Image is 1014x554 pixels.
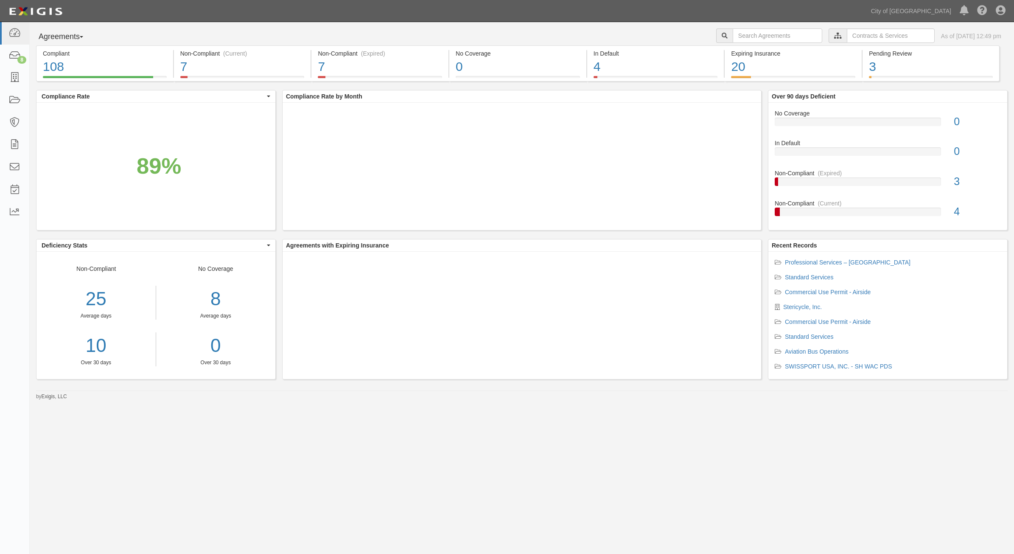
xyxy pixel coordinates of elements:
div: Pending Review [869,49,993,58]
div: Non-Compliant [768,199,1007,208]
div: Over 30 days [36,359,156,366]
div: Expiring Insurance [731,49,855,58]
a: Non-Compliant(Current)7 [174,76,311,83]
a: Commercial Use Permit - Airside [785,289,871,295]
b: Recent Records [772,242,817,249]
div: Non-Compliant [36,264,156,366]
button: Deficiency Stats [36,239,275,251]
a: 0 [162,332,269,359]
b: Compliance Rate by Month [286,93,362,100]
a: In Default4 [587,76,724,83]
div: Non-Compliant (Expired) [318,49,442,58]
a: Commercial Use Permit - Airside [785,318,871,325]
div: No Coverage [768,109,1007,118]
div: (Expired) [818,169,842,177]
a: 10 [36,332,156,359]
b: Over 90 days Deficient [772,93,835,100]
div: (Expired) [361,49,385,58]
div: In Default [768,139,1007,147]
b: Agreements with Expiring Insurance [286,242,389,249]
input: Contracts & Services [847,28,935,43]
div: In Default [594,49,718,58]
a: Standard Services [785,274,833,281]
a: Non-Compliant(Expired)3 [775,169,1001,199]
div: Average days [162,312,269,320]
a: Exigis, LLC [42,394,67,399]
input: Search Agreements [733,28,822,43]
a: Stericycle, Inc. [783,304,822,310]
div: Over 30 days [162,359,269,366]
div: 20 [731,58,855,76]
span: Deficiency Stats [42,241,265,250]
a: Standard Services [785,333,833,340]
div: 89% [137,150,181,182]
div: Non-Compliant [768,169,1007,177]
a: No Coverage0 [775,109,1001,139]
div: 25 [36,286,156,312]
a: In Default0 [775,139,1001,169]
div: 4 [947,204,1007,219]
div: As of [DATE] 12:49 pm [941,32,1001,40]
div: 3 [947,174,1007,189]
div: No Coverage [456,49,580,58]
i: Help Center - Complianz [977,6,987,16]
span: Compliance Rate [42,92,265,101]
div: 4 [594,58,718,76]
div: 7 [180,58,305,76]
button: Compliance Rate [36,90,275,102]
div: 8 [17,56,26,64]
a: Compliant108 [36,76,173,83]
div: (Current) [818,199,841,208]
a: SWISSPORT USA, INC. - SH WAC PDS [785,363,892,370]
div: Compliant [43,49,167,58]
a: Professional Services – [GEOGRAPHIC_DATA] [785,259,910,266]
a: No Coverage0 [449,76,586,83]
div: 0 [456,58,580,76]
div: 0 [947,114,1007,129]
img: logo-5460c22ac91f19d4615b14bd174203de0afe785f0fc80cf4dbbc73dc1793850b.png [6,4,65,19]
div: 0 [947,144,1007,159]
button: Agreements [36,28,100,45]
div: (Current) [223,49,247,58]
a: Pending Review3 [863,76,1000,83]
div: 108 [43,58,167,76]
a: Non-Compliant(Expired)7 [311,76,448,83]
a: City of [GEOGRAPHIC_DATA] [867,3,955,20]
div: Non-Compliant (Current) [180,49,305,58]
div: 3 [869,58,993,76]
div: 8 [162,286,269,312]
small: by [36,393,67,400]
a: Non-Compliant(Current)4 [775,199,1001,223]
a: Expiring Insurance20 [725,76,862,83]
div: No Coverage [156,264,276,366]
div: Average days [36,312,156,320]
a: Aviation Bus Operations [785,348,849,355]
div: 7 [318,58,442,76]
